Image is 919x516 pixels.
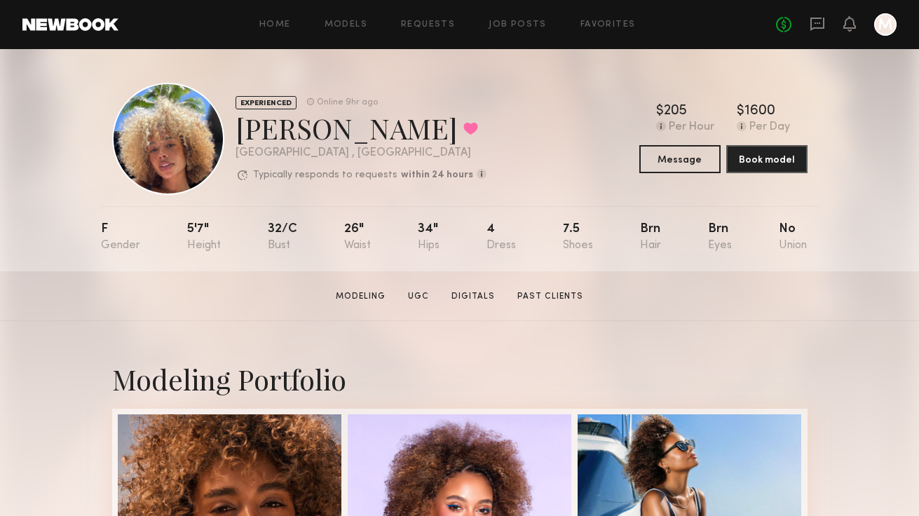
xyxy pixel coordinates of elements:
[656,104,664,118] div: $
[418,223,440,252] div: 34"
[779,223,807,252] div: No
[737,104,744,118] div: $
[401,170,473,180] b: within 24 hours
[669,121,714,134] div: Per Hour
[402,290,435,303] a: UGC
[344,223,371,252] div: 26"
[744,104,775,118] div: 1600
[253,170,397,180] p: Typically responds to requests
[268,223,297,252] div: 32/c
[112,360,808,398] div: Modeling Portfolio
[101,223,140,252] div: F
[664,104,687,118] div: 205
[236,96,297,109] div: EXPERIENCED
[187,223,221,252] div: 5'7"
[640,223,661,252] div: Brn
[317,98,378,107] div: Online 9hr ago
[236,147,486,159] div: [GEOGRAPHIC_DATA] , [GEOGRAPHIC_DATA]
[563,223,593,252] div: 7.5
[874,13,897,36] a: M
[708,223,732,252] div: Brn
[512,290,589,303] a: Past Clients
[486,223,516,252] div: 4
[639,145,721,173] button: Message
[580,20,636,29] a: Favorites
[749,121,790,134] div: Per Day
[726,145,808,173] button: Book model
[259,20,291,29] a: Home
[489,20,547,29] a: Job Posts
[236,109,486,147] div: [PERSON_NAME]
[325,20,367,29] a: Models
[330,290,391,303] a: Modeling
[446,290,501,303] a: Digitals
[401,20,455,29] a: Requests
